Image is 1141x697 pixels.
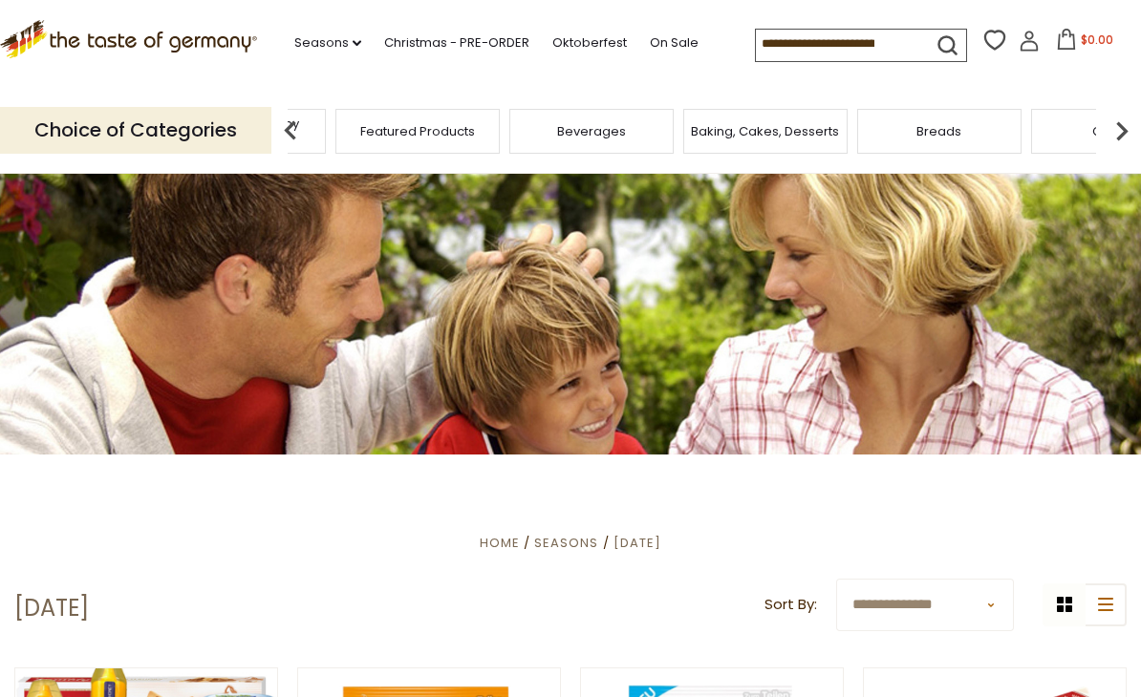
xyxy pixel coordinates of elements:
a: [DATE] [614,534,661,552]
a: Oktoberfest [552,32,627,53]
img: previous arrow [271,112,310,150]
a: Candy [1092,124,1133,138]
h1: [DATE] [14,594,89,623]
a: Beverages [557,124,626,138]
a: Baking, Cakes, Desserts [691,124,839,138]
a: Seasons [534,534,598,552]
a: On Sale [650,32,699,53]
a: Christmas - PRE-ORDER [384,32,529,53]
a: Breads [916,124,961,138]
a: Featured Products [360,124,475,138]
a: Seasons [294,32,361,53]
span: $0.00 [1081,32,1113,48]
button: $0.00 [1044,29,1125,57]
label: Sort By: [764,593,817,617]
img: next arrow [1103,112,1141,150]
a: Home [480,534,520,552]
